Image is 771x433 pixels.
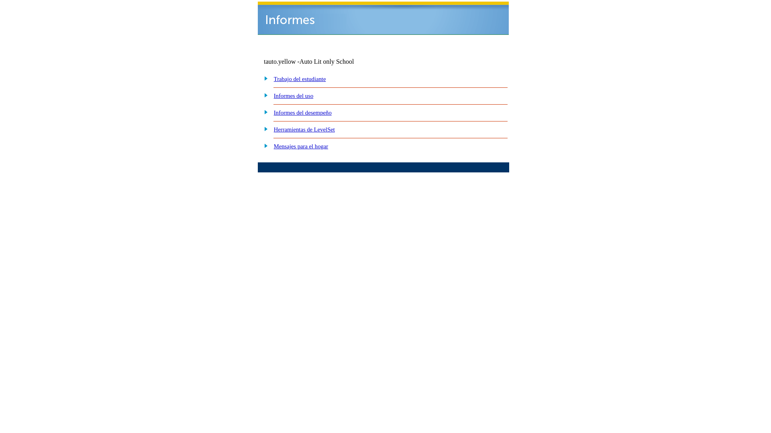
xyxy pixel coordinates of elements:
[274,93,314,99] a: Informes del uso
[274,76,326,82] a: Trabajo del estudiante
[260,125,268,132] img: plus.gif
[264,58,412,65] td: tauto.yellow -
[260,75,268,82] img: plus.gif
[300,58,354,65] nobr: Auto Lit only School
[260,91,268,99] img: plus.gif
[274,109,332,116] a: Informes del desempeño
[260,142,268,149] img: plus.gif
[258,2,509,35] img: header
[274,143,328,150] a: Mensajes para el hogar
[260,108,268,115] img: plus.gif
[274,126,335,133] a: Herramientas de LevelSet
